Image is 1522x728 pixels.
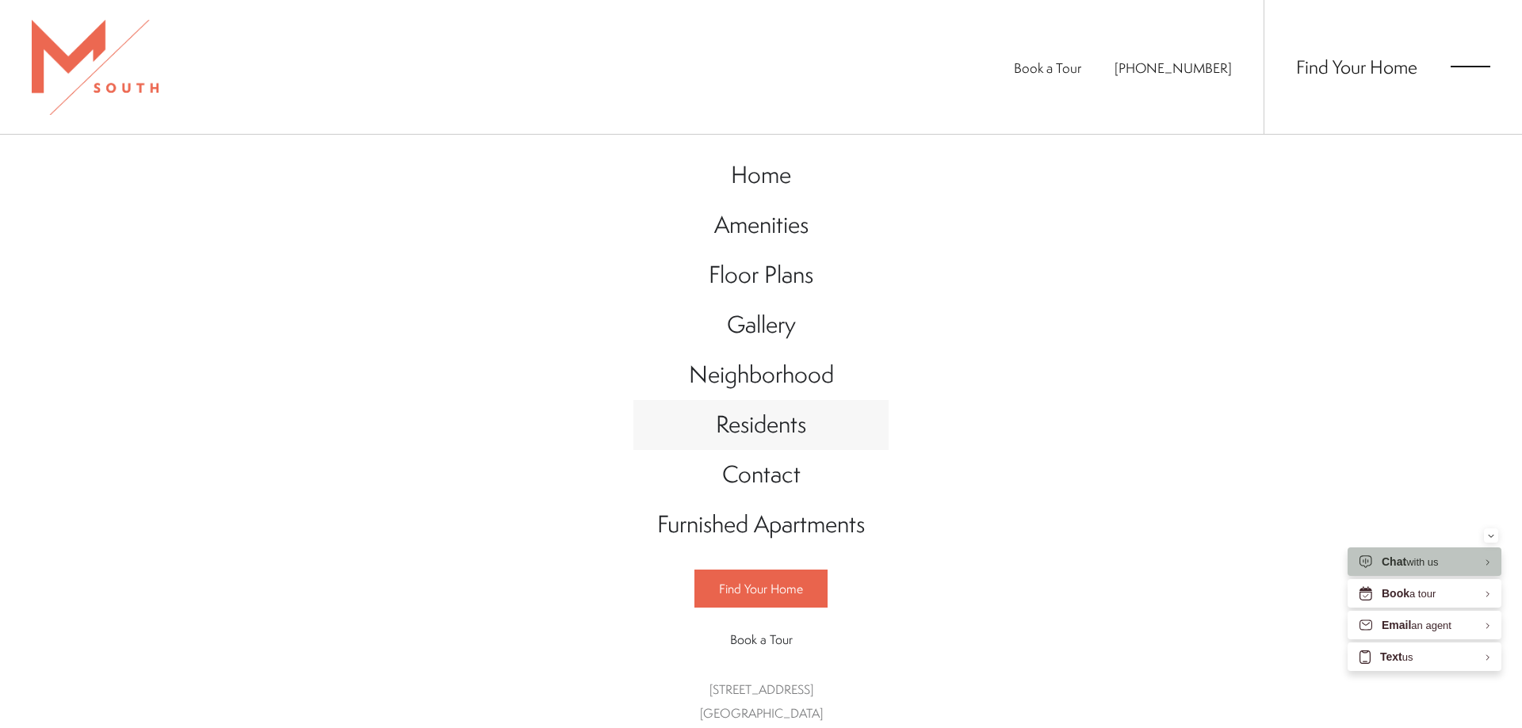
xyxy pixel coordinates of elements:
[731,158,791,191] span: Home
[633,250,889,300] a: Go to Floor Plans
[1014,59,1081,77] a: Book a Tour
[32,20,159,115] img: MSouth
[633,500,889,550] a: Go to Furnished Apartments (opens in a new tab)
[719,580,803,597] span: Find Your Home
[714,208,809,241] span: Amenities
[1115,59,1232,77] a: Call Us at 813-570-8014
[633,400,889,450] a: Go to Residents
[700,680,823,722] a: Get Directions to 5110 South Manhattan Avenue Tampa, FL 33611
[657,508,865,540] span: Furnished Apartments
[730,631,793,648] span: Book a Tour
[1451,59,1490,74] button: Open Menu
[689,358,834,391] span: Neighborhood
[633,151,889,200] a: Go to Home
[694,570,828,608] a: Find Your Home
[694,621,828,657] a: Book a Tour
[633,450,889,500] a: Go to Contact
[1296,54,1417,79] a: Find Your Home
[727,308,796,341] span: Gallery
[1115,59,1232,77] span: [PHONE_NUMBER]
[633,200,889,250] a: Go to Amenities
[633,350,889,400] a: Go to Neighborhood
[633,300,889,350] a: Go to Gallery
[722,458,801,490] span: Contact
[709,258,813,291] span: Floor Plans
[716,408,806,440] span: Residents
